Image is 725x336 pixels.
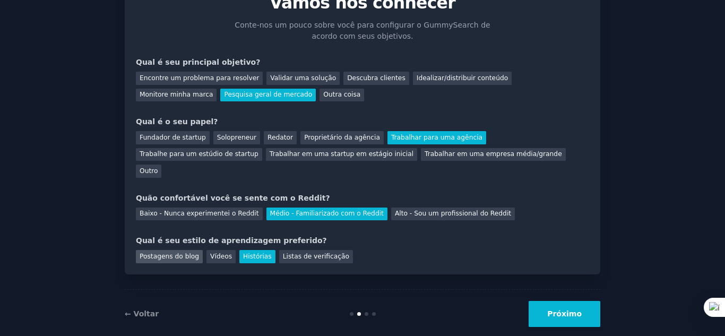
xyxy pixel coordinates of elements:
[140,253,199,260] font: Postagens do blog
[140,91,213,98] font: Monitore minha marca
[140,134,206,141] font: Fundador de startup
[417,74,508,82] font: Idealizar/distribuir conteúdo
[224,91,312,98] font: Pesquisa geral de mercado
[136,194,330,202] font: Quão confortável você se sente com o Reddit?
[547,309,582,318] font: Próximo
[243,253,272,260] font: Histórias
[210,253,232,260] font: Vídeos
[217,134,256,141] font: Solopreneur
[140,167,158,175] font: Outro
[283,253,349,260] font: Listas de verificação
[140,210,259,217] font: Baixo - Nunca experimentei o Reddit
[235,21,490,40] font: Conte-nos um pouco sobre você para configurar o GummySearch de acordo com seus objetivos.
[267,134,293,141] font: Redator
[391,134,482,141] font: Trabalhar para uma agência
[136,236,327,245] font: Qual é seu estilo de aprendizagem preferido?
[395,210,511,217] font: Alto - Sou um profissional do Reddit
[140,150,258,158] font: Trabalhe para um estúdio de startup
[304,134,380,141] font: Proprietário da agência
[136,117,218,126] font: Qual é o seu papel?
[270,74,336,82] font: Validar uma solução
[125,309,159,318] a: ← Voltar
[140,74,259,82] font: Encontre um problema para resolver
[136,58,260,66] font: Qual é seu principal objetivo?
[270,150,413,158] font: Trabalhar em uma startup em estágio inicial
[323,91,360,98] font: Outra coisa
[347,74,405,82] font: Descubra clientes
[425,150,562,158] font: Trabalhar em uma empresa média/grande
[529,301,600,327] button: Próximo
[270,210,384,217] font: Médio - Familiarizado com o Reddit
